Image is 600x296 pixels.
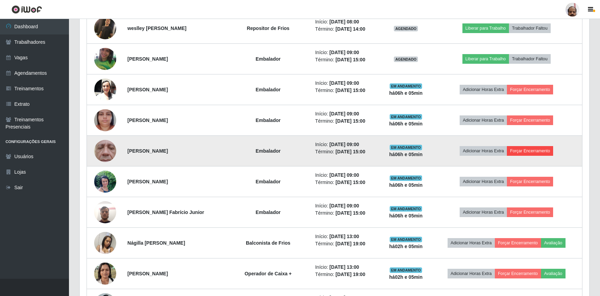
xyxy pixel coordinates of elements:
[315,49,377,56] li: Início:
[329,19,359,24] time: [DATE] 08:00
[315,80,377,87] li: Início:
[389,213,423,218] strong: há 06 h e 05 min
[460,115,507,125] button: Adicionar Horas Extra
[128,148,168,154] strong: [PERSON_NAME]
[315,202,377,210] li: Início:
[315,264,377,271] li: Início:
[460,146,507,156] button: Adicionar Horas Extra
[315,148,377,155] li: Término:
[128,271,168,276] strong: [PERSON_NAME]
[329,111,359,116] time: [DATE] 09:00
[128,179,168,184] strong: [PERSON_NAME]
[460,207,507,217] button: Adicionar Horas Extra
[315,141,377,148] li: Início:
[394,57,418,62] span: AGENDADO
[256,118,280,123] strong: Embalador
[507,85,553,94] button: Forçar Encerramento
[336,180,365,185] time: [DATE] 15:00
[315,25,377,33] li: Término:
[94,126,116,175] img: 1747494723003.jpeg
[389,182,423,188] strong: há 06 h e 05 min
[256,210,280,215] strong: Embalador
[541,269,566,278] button: Avaliação
[315,110,377,118] li: Início:
[390,237,422,242] span: EM ANDAMENTO
[315,87,377,94] li: Término:
[390,175,422,181] span: EM ANDAMENTO
[460,177,507,186] button: Adicionar Horas Extra
[256,179,280,184] strong: Embalador
[329,264,359,270] time: [DATE] 13:00
[315,56,377,63] li: Término:
[94,259,116,288] img: 1720809249319.jpeg
[315,18,377,25] li: Início:
[460,85,507,94] button: Adicionar Horas Extra
[315,210,377,217] li: Término:
[94,38,116,81] img: 1607552192045.jpeg
[329,172,359,178] time: [DATE] 09:00
[507,146,553,156] button: Forçar Encerramento
[509,54,551,64] button: Trabalhador Faltou
[329,142,359,147] time: [DATE] 09:00
[336,118,365,124] time: [DATE] 15:00
[390,145,422,150] span: EM ANDAMENTO
[256,56,280,62] strong: Embalador
[336,88,365,93] time: [DATE] 15:00
[128,118,168,123] strong: [PERSON_NAME]
[128,56,168,62] strong: [PERSON_NAME]
[11,5,42,14] img: CoreUI Logo
[389,90,423,96] strong: há 06 h e 05 min
[389,152,423,157] strong: há 06 h e 05 min
[394,26,418,31] span: AGENDADO
[329,50,359,55] time: [DATE] 09:00
[336,57,365,62] time: [DATE] 15:00
[336,26,365,32] time: [DATE] 14:00
[507,207,553,217] button: Forçar Encerramento
[315,179,377,186] li: Término:
[94,101,116,140] img: 1752158526360.jpeg
[390,267,422,273] span: EM ANDAMENTO
[128,25,187,31] strong: weslley [PERSON_NAME]
[329,203,359,208] time: [DATE] 09:00
[94,197,116,227] img: 1756849025795.jpeg
[462,23,509,33] button: Liberar para Trabalho
[390,206,422,212] span: EM ANDAMENTO
[256,87,280,92] strong: Embalador
[336,210,365,216] time: [DATE] 15:00
[315,172,377,179] li: Início:
[462,54,509,64] button: Liberar para Trabalho
[247,25,290,31] strong: Repositor de Frios
[541,238,566,248] button: Avaliação
[329,234,359,239] time: [DATE] 13:00
[94,17,116,39] img: 1712261190170.jpeg
[128,210,204,215] strong: [PERSON_NAME] Fabrício Junior
[448,238,495,248] button: Adicionar Horas Extra
[94,228,116,257] img: 1742141215420.jpeg
[315,118,377,125] li: Término:
[495,238,541,248] button: Forçar Encerramento
[389,274,423,280] strong: há 02 h e 05 min
[507,115,553,125] button: Forçar Encerramento
[329,80,359,86] time: [DATE] 09:00
[256,148,280,154] strong: Embalador
[509,23,551,33] button: Trabalhador Faltou
[390,114,422,120] span: EM ANDAMENTO
[128,87,168,92] strong: [PERSON_NAME]
[315,271,377,278] li: Término:
[246,240,290,246] strong: Balconista de Frios
[94,167,116,196] img: 1754681700507.jpeg
[389,121,423,126] strong: há 06 h e 05 min
[495,269,541,278] button: Forçar Encerramento
[390,83,422,89] span: EM ANDAMENTO
[94,75,116,104] img: 1699378278250.jpeg
[315,233,377,240] li: Início:
[336,272,365,277] time: [DATE] 19:00
[507,177,553,186] button: Forçar Encerramento
[336,149,365,154] time: [DATE] 15:00
[244,271,292,276] strong: Operador de Caixa +
[389,244,423,249] strong: há 02 h e 05 min
[315,240,377,247] li: Término:
[336,241,365,246] time: [DATE] 19:00
[448,269,495,278] button: Adicionar Horas Extra
[128,240,185,246] strong: Nágilla [PERSON_NAME]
